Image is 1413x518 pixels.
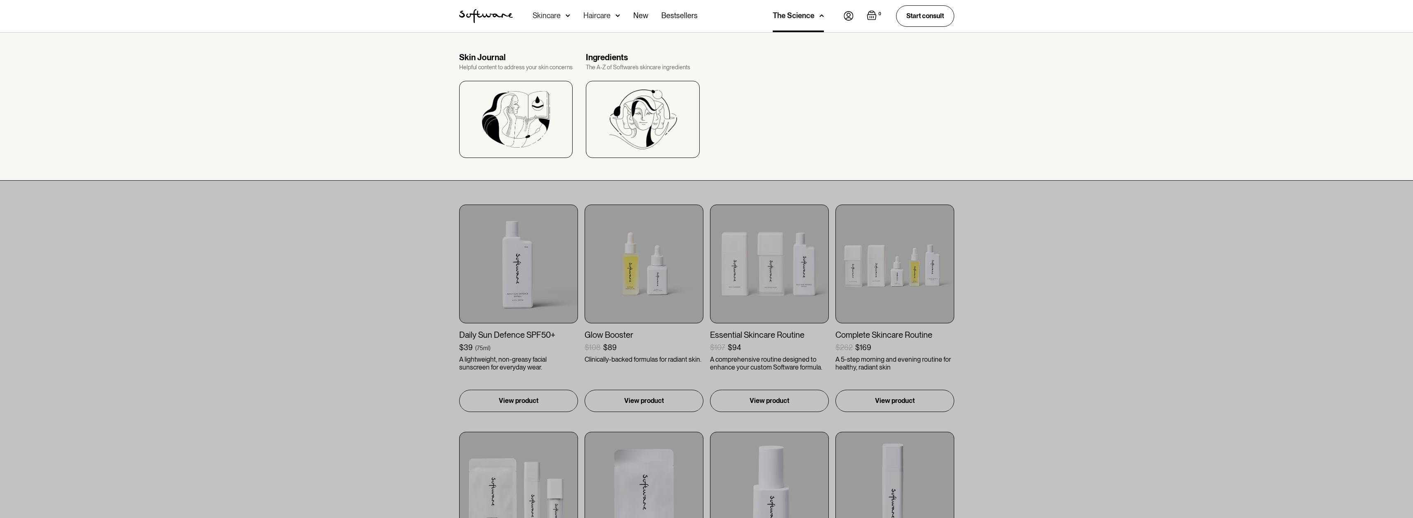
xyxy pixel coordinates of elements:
a: IngredientsThe A-Z of Software’s skincare ingredients [586,52,700,158]
div: Ingredients [586,52,700,62]
div: The Science [773,12,814,20]
div: Helpful content to address your skin concerns [459,64,573,71]
div: The A-Z of Software’s skincare ingredients [586,64,700,71]
a: home [459,9,513,23]
img: Software Logo [459,9,513,23]
img: arrow down [566,12,570,20]
img: arrow down [819,12,824,20]
a: Start consult [896,5,954,26]
div: Skincare [533,12,561,20]
div: Haircare [583,12,611,20]
a: Open empty cart [867,10,883,22]
img: arrow down [616,12,620,20]
div: Skin Journal [459,52,573,62]
a: Skin JournalHelpful content to address your skin concerns [459,52,573,158]
div: 0 [877,10,883,18]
